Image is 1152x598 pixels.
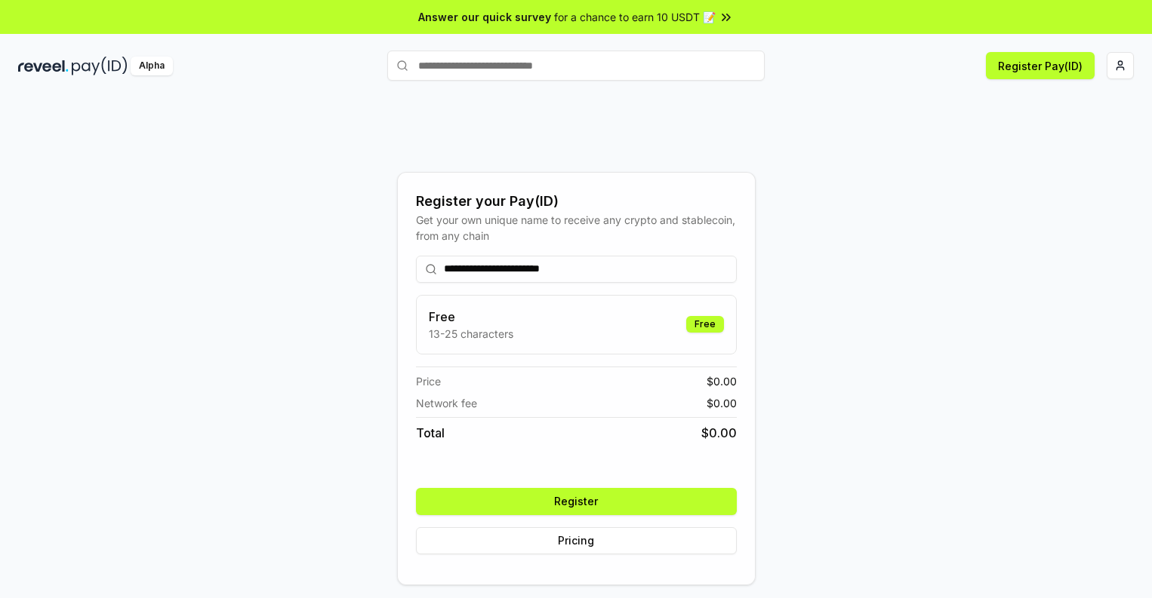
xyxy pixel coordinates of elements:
[707,373,737,389] span: $ 0.00
[418,9,551,25] span: Answer our quick survey
[701,424,737,442] span: $ 0.00
[416,488,737,515] button: Register
[416,373,441,389] span: Price
[18,57,69,75] img: reveel_dark
[416,212,737,244] div: Get your own unique name to receive any crypto and stablecoin, from any chain
[416,527,737,554] button: Pricing
[554,9,716,25] span: for a chance to earn 10 USDT 📝
[72,57,128,75] img: pay_id
[429,326,513,342] p: 13-25 characters
[686,316,724,333] div: Free
[131,57,173,75] div: Alpha
[429,308,513,326] h3: Free
[416,395,477,411] span: Network fee
[416,424,445,442] span: Total
[707,395,737,411] span: $ 0.00
[416,191,737,212] div: Register your Pay(ID)
[986,52,1095,79] button: Register Pay(ID)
